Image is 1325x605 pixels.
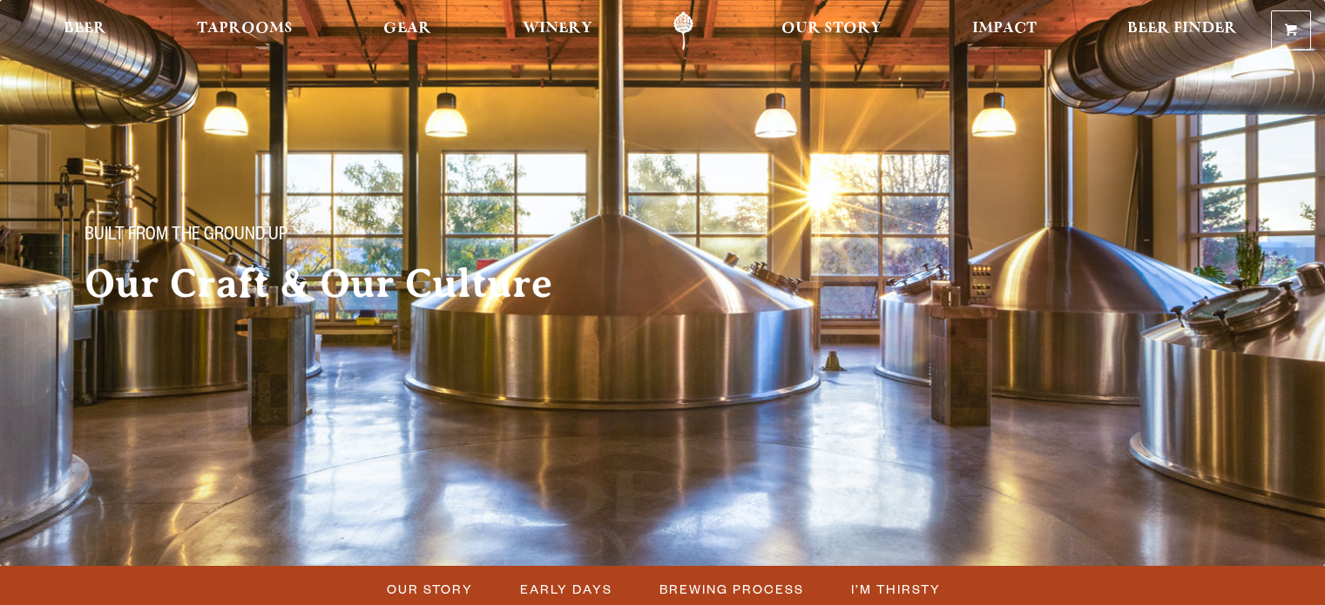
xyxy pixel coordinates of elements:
span: Brewing Process [659,576,804,602]
a: Impact [961,11,1048,50]
a: I’m Thirsty [841,576,950,602]
span: Beer Finder [1127,22,1237,36]
a: Taprooms [186,11,304,50]
a: Beer Finder [1116,11,1248,50]
a: Our Story [770,11,893,50]
a: Early Days [510,576,621,602]
a: Brewing Process [649,576,813,602]
span: Impact [972,22,1037,36]
span: Gear [383,22,431,36]
a: Odell Home [651,11,716,50]
span: I’m Thirsty [851,576,941,602]
span: Beer [64,22,106,36]
a: Winery [511,11,604,50]
span: Early Days [520,576,612,602]
h2: Our Craft & Our Culture [85,262,628,306]
span: Built From The Ground Up [85,225,287,248]
a: Our Story [376,576,482,602]
span: Our Story [387,576,473,602]
span: Our Story [781,22,882,36]
a: Beer [52,11,118,50]
span: Taprooms [197,22,293,36]
a: Gear [372,11,443,50]
span: Winery [523,22,592,36]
